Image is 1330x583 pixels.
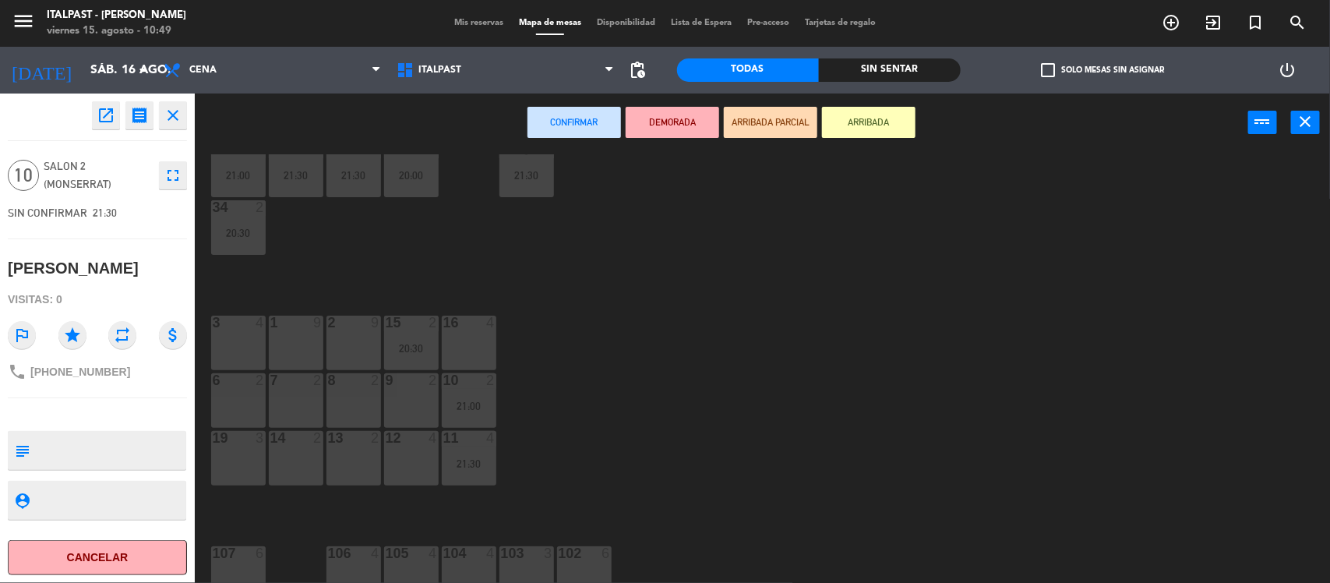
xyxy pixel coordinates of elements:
div: 18 [501,143,502,157]
i: attach_money [159,321,187,349]
span: Mapa de mesas [511,19,589,27]
span: Cena [189,65,217,76]
div: 103 [501,546,502,560]
div: 28 [386,143,386,157]
div: 34 [213,200,213,214]
i: phone [8,362,26,381]
div: 4 [371,546,380,560]
i: turned_in_not [1246,13,1265,32]
div: 3 [371,143,380,157]
i: fullscreen [164,166,182,185]
i: close [1296,112,1315,131]
span: Mis reservas [446,19,511,27]
div: 3 [256,431,265,445]
div: 4 [486,316,496,330]
span: check_box_outline_blank [1041,63,1055,77]
button: DEMORADA [626,107,719,138]
div: 21:00 [211,170,266,181]
button: ARRIBADA [822,107,915,138]
div: 16 [443,316,444,330]
div: 25 [213,143,213,157]
span: Tarjetas de regalo [797,19,884,27]
div: 4 [256,316,265,330]
button: Confirmar [527,107,621,138]
div: 4 [429,431,438,445]
span: Disponibilidad [589,19,663,27]
button: ARRIBADA PARCIAL [724,107,817,138]
div: 104 [443,546,444,560]
div: 21:30 [269,170,323,181]
div: 9 [371,316,380,330]
div: 21:00 [442,401,496,412]
i: arrow_drop_down [133,61,152,79]
span: Pre-acceso [739,19,797,27]
div: 107 [213,546,213,560]
div: 4 [486,431,496,445]
div: 2 [429,143,438,157]
i: power_input [1254,112,1272,131]
div: viernes 15. agosto - 10:49 [47,23,186,39]
div: 2 [328,316,329,330]
button: power_input [1248,111,1277,134]
i: person_pin [13,492,30,509]
button: close [1291,111,1320,134]
div: 14 [270,431,271,445]
i: power_settings_new [1278,61,1296,79]
div: 10 [443,373,444,387]
div: Todas [677,58,819,82]
div: 2 [486,373,496,387]
div: 6 [601,546,611,560]
div: 3 [544,546,553,560]
i: repeat [108,321,136,349]
button: menu [12,9,35,38]
div: 20:30 [384,343,439,354]
div: 6 [213,373,213,387]
div: 26 [270,143,271,157]
i: menu [12,9,35,33]
div: 2 [371,431,380,445]
span: Italpast [418,65,461,76]
div: 4 [429,546,438,560]
div: 2 [429,373,438,387]
div: 2 [429,316,438,330]
div: 2 [256,373,265,387]
i: search [1288,13,1307,32]
div: 14 [538,143,553,157]
div: 2 [313,431,323,445]
button: receipt [125,101,153,129]
div: 20:30 [211,228,266,238]
span: Lista de Espera [663,19,739,27]
div: 12 [386,431,386,445]
div: 21:30 [499,170,554,181]
div: 19 [213,431,213,445]
span: pending_actions [629,61,647,79]
span: 21:30 [93,207,117,219]
div: Italpast - [PERSON_NAME] [47,8,186,23]
div: 4 [486,546,496,560]
div: 2 [313,373,323,387]
div: 21:30 [442,458,496,469]
i: receipt [130,106,149,125]
div: 1 [270,316,271,330]
div: 8 [328,373,329,387]
div: 2 [371,373,380,387]
div: 21:30 [326,170,381,181]
div: [PERSON_NAME] [8,256,139,281]
button: Cancelar [8,540,187,575]
button: fullscreen [159,161,187,189]
div: 4 [256,143,265,157]
div: Visitas: 0 [8,286,187,313]
button: open_in_new [92,101,120,129]
div: 9 [313,316,323,330]
div: 106 [328,546,329,560]
div: 15 [386,316,386,330]
div: 9 [386,373,386,387]
div: 6 [256,546,265,560]
i: exit_to_app [1204,13,1222,32]
i: star [58,321,86,349]
div: 102 [559,546,559,560]
div: Sin sentar [819,58,961,82]
label: Solo mesas sin asignar [1041,63,1164,77]
i: outlined_flag [8,321,36,349]
div: 7 [270,373,271,387]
